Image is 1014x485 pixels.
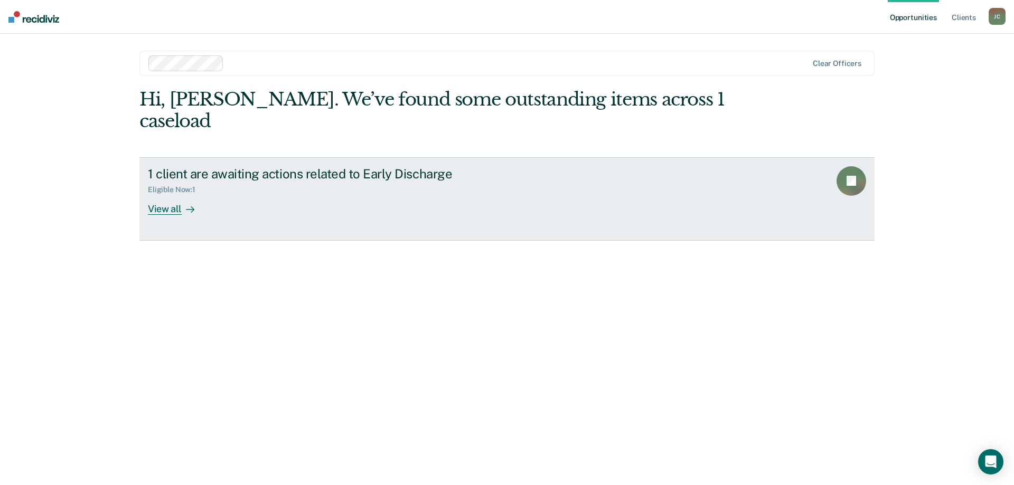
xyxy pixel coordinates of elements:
[813,59,861,68] div: Clear officers
[148,185,204,194] div: Eligible Now : 1
[989,8,1006,25] div: J C
[148,166,519,182] div: 1 client are awaiting actions related to Early Discharge
[139,157,875,241] a: 1 client are awaiting actions related to Early DischargeEligible Now:1View all
[148,194,207,215] div: View all
[139,89,728,132] div: Hi, [PERSON_NAME]. We’ve found some outstanding items across 1 caseload
[978,449,1003,474] div: Open Intercom Messenger
[989,8,1006,25] button: JC
[8,11,59,23] img: Recidiviz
